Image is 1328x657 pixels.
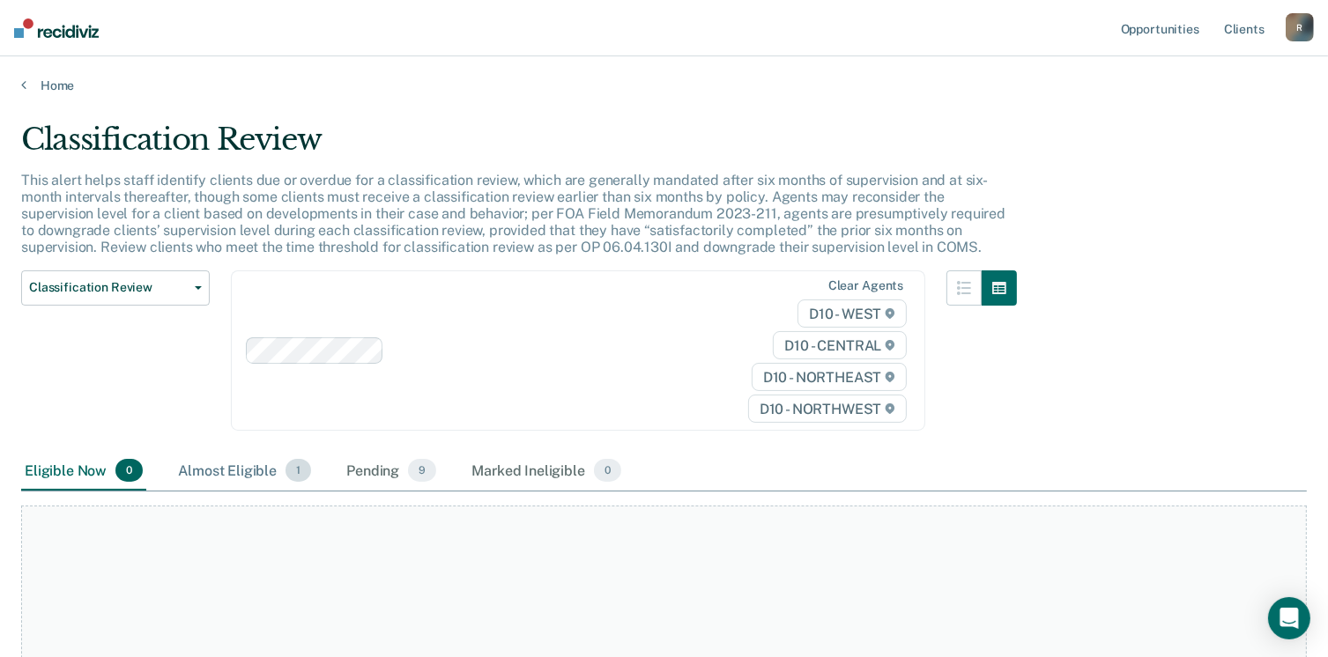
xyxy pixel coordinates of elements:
[21,172,1005,256] p: This alert helps staff identify clients due or overdue for a classification review, which are gen...
[798,299,907,328] span: D10 - WEST
[1268,597,1310,639] div: Open Intercom Messenger
[21,452,146,491] div: Eligible Now0
[21,270,210,306] button: Classification Review
[21,78,1307,93] a: Home
[752,363,907,391] span: D10 - NORTHEAST
[115,459,143,482] span: 0
[29,280,188,295] span: Classification Review
[773,331,907,359] span: D10 - CENTRAL
[594,459,621,482] span: 0
[174,452,315,491] div: Almost Eligible1
[468,452,625,491] div: Marked Ineligible0
[408,459,436,482] span: 9
[21,122,1017,172] div: Classification Review
[748,395,907,423] span: D10 - NORTHWEST
[1286,13,1314,41] button: R
[828,278,903,293] div: Clear agents
[14,18,99,38] img: Recidiviz
[343,452,440,491] div: Pending9
[286,459,311,482] span: 1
